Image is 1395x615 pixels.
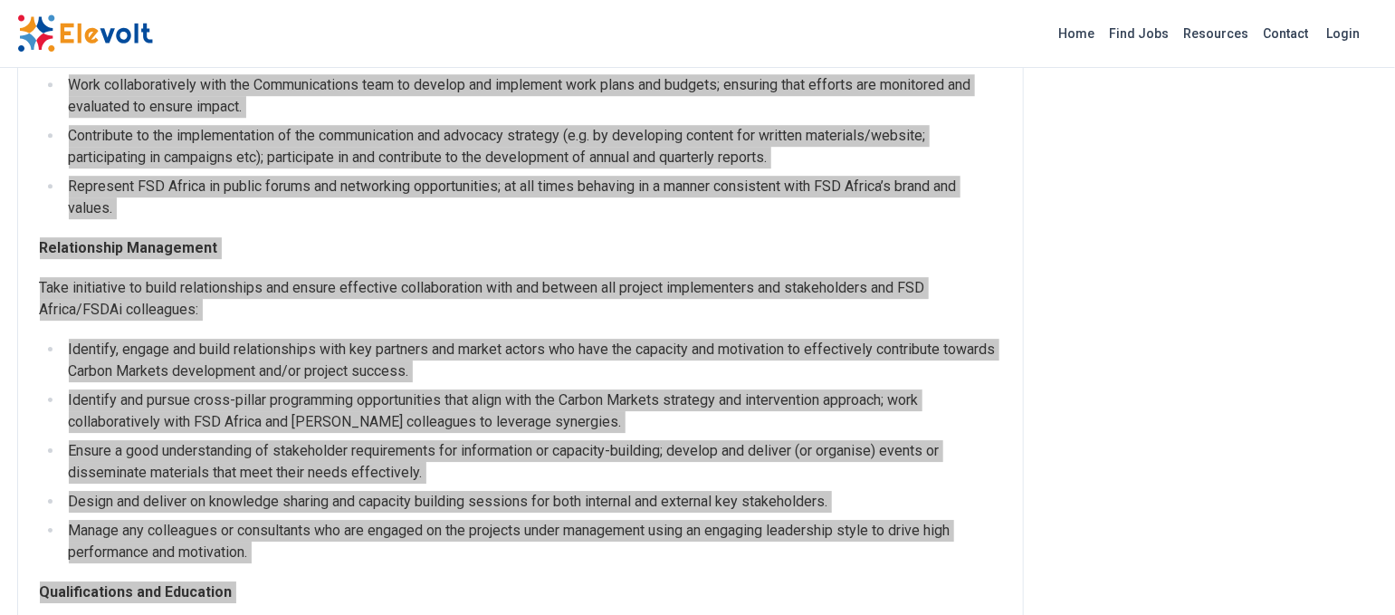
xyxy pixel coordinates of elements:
iframe: Chat Widget [1304,528,1395,615]
li: Ensure a good understanding of stakeholder requirements for information or capacity-building; dev... [63,440,1001,484]
a: Resources [1177,19,1256,48]
strong: Relationship Management [40,239,218,256]
a: Contact [1256,19,1316,48]
li: Manage any colleagues or consultants who are engaged on the projects under management using an en... [63,520,1001,563]
img: Elevolt [17,14,153,53]
a: Find Jobs [1103,19,1177,48]
a: Home [1052,19,1103,48]
strong: Qualifications and Education [40,583,233,601]
li: Design and deliver on knowledge sharing and capacity building sessions for both internal and exte... [63,491,1001,513]
li: Identify, engage and build relationships with key partners and market actors who have the capacit... [63,339,1001,382]
p: Take initiative to build relationships and ensure effective collaboration with and between all pr... [40,277,1001,321]
li: Represent FSD Africa in public forums and networking opportunities; at all times behaving in a ma... [63,176,1001,219]
a: Login [1316,15,1371,52]
li: Work collaboratively with the Communications team to develop and implement work plans and budgets... [63,74,1001,118]
li: Identify and pursue cross-pillar programming opportunities that align with the Carbon Markets str... [63,389,1001,433]
li: Contribute to the implementation of the communication and advocacy strategy (e.g. by developing c... [63,125,1001,168]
